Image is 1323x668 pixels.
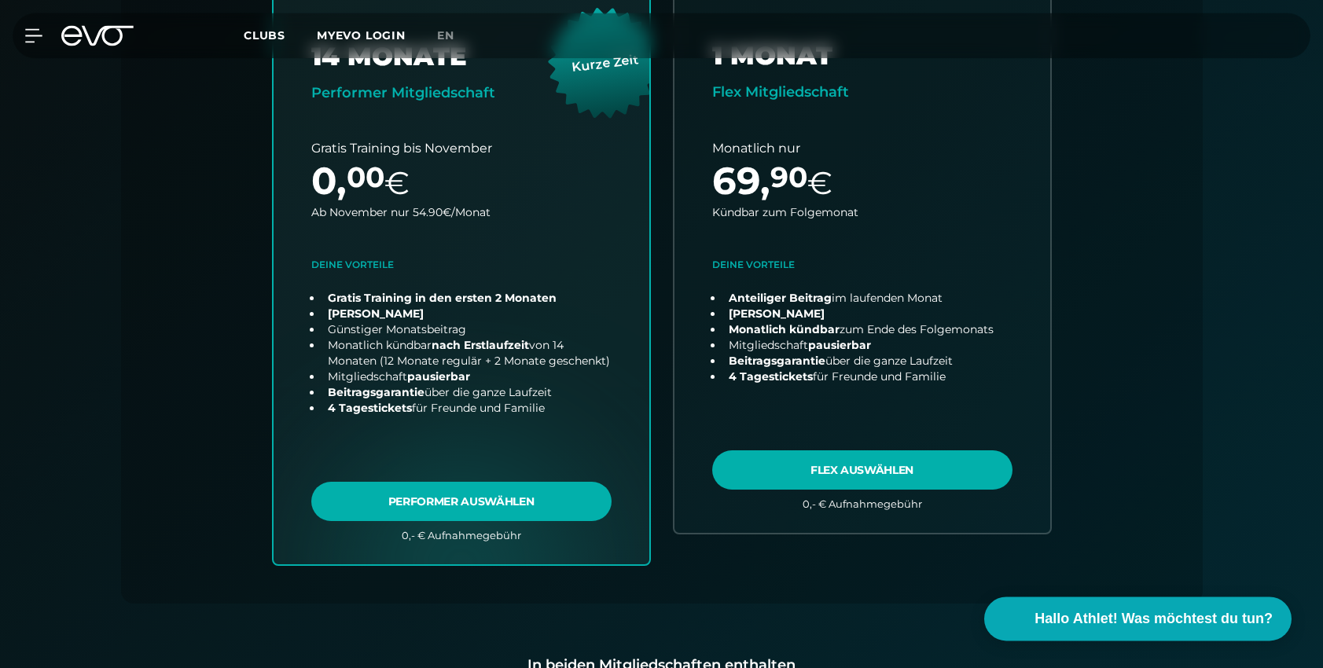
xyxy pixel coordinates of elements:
[437,28,454,42] span: en
[244,28,317,42] a: Clubs
[317,28,406,42] a: MYEVO LOGIN
[244,28,285,42] span: Clubs
[984,596,1292,640] button: Hallo Athlet! Was möchtest du tun?
[437,27,473,45] a: en
[1035,608,1273,629] span: Hallo Athlet! Was möchtest du tun?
